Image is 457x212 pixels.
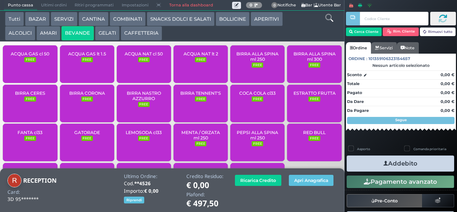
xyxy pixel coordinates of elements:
span: ACQUA GAS lt 1.5 [68,51,106,56]
span: FANTA cl33 [17,130,42,135]
span: 0 [271,2,278,9]
button: Rimuovi tutto [420,28,456,36]
span: ACQUA NAT lt 2 [184,51,218,56]
label: Comanda prioritaria [413,147,446,151]
b: RECEPTION [23,176,57,184]
img: RECEPTION [7,174,21,188]
strong: 0,00 € [441,108,455,113]
button: APERITIVI [251,12,282,26]
span: Ultimi ordini [37,0,71,10]
h1: € 0,00 [186,181,224,190]
span: BIRRA CORONA [69,90,105,96]
span: Punto cassa [4,0,37,10]
input: Codice Cliente [360,12,428,25]
span: 101359106323154657 [368,56,410,62]
button: SNACKS DOLCI E SALATI [147,12,215,26]
button: SERVIZI [51,12,77,26]
div: Nessun articolo selezionato [346,63,456,68]
span: BIRRA TENNENT'S [180,90,221,96]
small: FREE [138,136,150,141]
button: Tutti [5,12,24,26]
button: Addebito [347,156,454,172]
strong: 0,00 € [441,99,455,104]
small: FREE [24,136,36,141]
small: FREE [195,57,206,62]
strong: Totale [347,81,360,86]
strong: 0,00 € [441,81,455,86]
h4: Card: [7,189,20,195]
h4: Cod. [124,181,179,186]
small: FREE [138,102,150,107]
h1: € 497,50 [186,199,224,208]
button: Rim. Cliente [383,28,419,36]
button: AMARI [36,26,60,40]
span: ACQUA GAS cl 50 [11,51,49,56]
small: FREE [252,141,263,146]
button: BEVANDE [61,26,94,40]
small: FREE [308,97,320,102]
small: FREE [195,97,206,102]
button: ALCOLICI [5,26,35,40]
button: CANTINA [79,12,109,26]
strong: Pagato [347,90,362,95]
h4: Importo: [124,188,179,194]
span: Ordine : [348,56,367,62]
h4: Plafond: [186,192,224,197]
button: Pagamento avanzato [347,176,454,188]
small: FREE [81,97,93,102]
small: FREE [81,136,93,141]
span: COCA COLA cl33 [239,90,276,96]
button: GELATI [95,26,120,40]
span: GATORADE [74,130,100,135]
small: FREE [138,57,150,62]
span: BIRRA ALLA SPINA ml 300 [293,51,336,62]
button: BOLLICINE [216,12,250,26]
h4: Credito Residuo: [186,174,224,179]
strong: Segue [395,118,407,122]
button: BAZAR [25,12,50,26]
small: FREE [195,141,206,146]
span: BIRRA CERES [15,90,45,96]
label: Asporto [357,147,370,151]
a: Servizi [371,42,397,54]
b: 0 [250,3,252,8]
span: BIRRA NASTRO AZZURRO [123,90,165,101]
strong: 0,00 € [441,90,455,95]
small: FREE [24,97,36,102]
button: COMBINATI [110,12,146,26]
h4: Ultimo Ordine: [124,174,179,179]
button: Cerca Cliente [346,28,382,36]
span: ESTRATTO FRUTTA [293,90,336,96]
button: Ricarica Credito [235,175,281,186]
span: ACQUA NAT cl 50 [125,51,163,56]
span: Ritiri programmati [71,0,117,10]
a: Torna alla dashboard [165,0,217,10]
strong: Da Dare [347,99,364,104]
button: Apri Anagrafica [289,175,333,186]
b: € 0,00 [144,188,159,194]
strong: 0,00 € [441,72,455,77]
span: RED BULL [303,130,326,135]
span: MENTA / ORZATA ml 250 [180,130,222,140]
span: PEPSI ALLA SPINA ml 250 [236,130,279,140]
button: Riprendi [124,197,144,203]
span: Impostazioni [118,0,152,10]
strong: Sconto [347,72,362,78]
small: FREE [81,57,93,62]
a: Note [397,42,418,54]
small: FREE [24,57,36,62]
small: FREE [252,97,263,102]
strong: Da Pagare [347,108,369,113]
a: Ordine [346,42,371,54]
small: FREE [252,63,263,68]
span: LEMOSODA cl33 [126,130,162,135]
span: BIRRA ALLA SPINA ml 250 [236,51,279,62]
small: FREE [308,136,320,141]
small: FREE [308,63,320,68]
button: CAFFETTERIA [121,26,162,40]
button: Pre-Conto [347,194,422,207]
